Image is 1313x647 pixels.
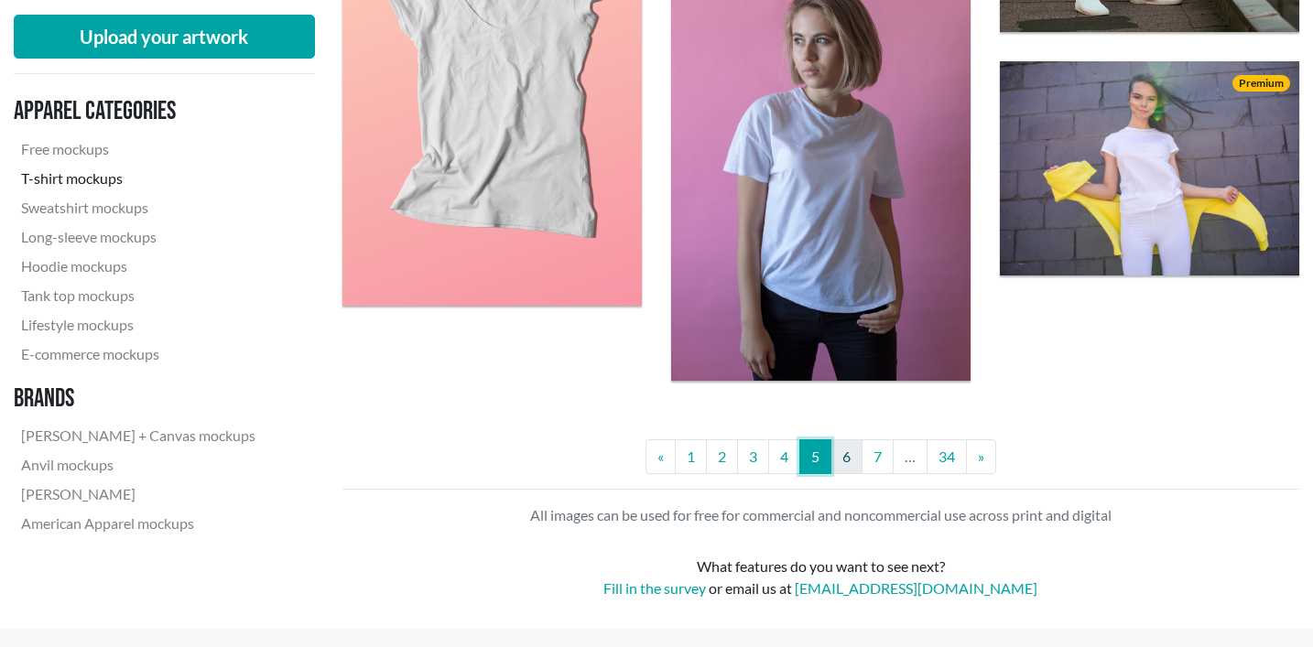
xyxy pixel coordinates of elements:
h3: Brands [14,383,263,415]
a: Anvil mockups [14,450,263,480]
div: What features do you want to see next? or email us at [342,555,1300,599]
a: 1 [675,439,707,474]
span: Premium [1232,75,1290,92]
a: 3 [737,439,769,474]
a: Sweatshirt mockups [14,193,263,222]
span: « [657,448,664,465]
a: T-shirt mockups [14,164,263,193]
a: E-commerce mockups [14,340,263,369]
a: 5 [799,439,831,474]
a: 34 [927,439,967,474]
p: All images can be used for free for commercial and noncommercial use across print and digital [342,504,1300,526]
a: [PERSON_NAME] + Canvas mockups [14,421,263,450]
h3: Apparel categories [14,96,263,127]
a: Tank top mockups [14,281,263,310]
img: smiling brunette woman with a yellow sweater wearing a white crew neck T-shirt in front of a grey... [1000,61,1299,275]
a: Fill in the survey [603,579,706,597]
a: [EMAIL_ADDRESS][DOMAIN_NAME] [795,579,1037,597]
a: 7 [862,439,894,474]
a: [PERSON_NAME] [14,480,263,509]
a: 4 [768,439,800,474]
span: » [978,448,984,465]
a: 2 [706,439,738,474]
a: Hoodie mockups [14,252,263,281]
a: Free mockups [14,135,263,164]
a: Lifestyle mockups [14,310,263,340]
a: Long-sleeve mockups [14,222,263,252]
a: 6 [830,439,863,474]
a: American Apparel mockups [14,509,263,538]
button: Upload your artwork [14,15,315,59]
